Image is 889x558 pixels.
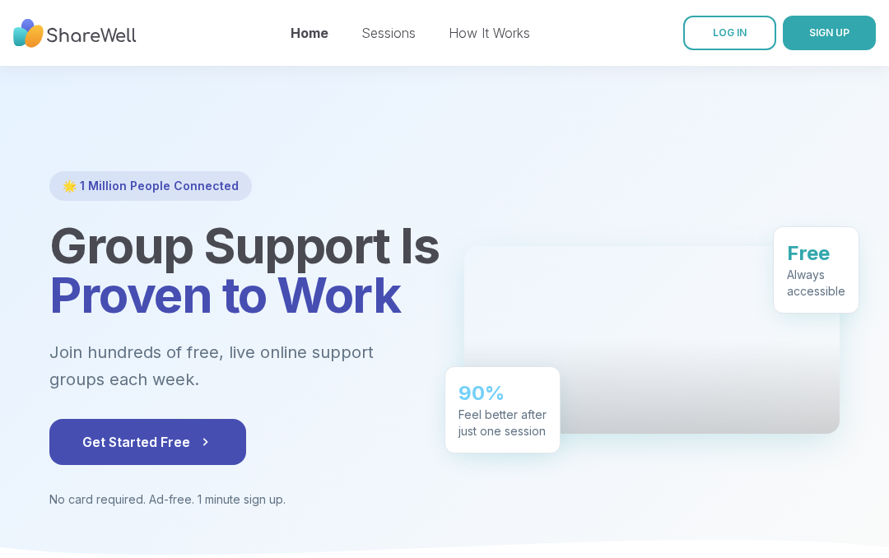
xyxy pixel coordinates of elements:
div: Feel better after just one session [458,407,547,439]
a: Home [291,25,328,41]
div: 90% [458,380,547,407]
div: Always accessible [787,267,845,300]
a: LOG IN [683,16,776,50]
span: SIGN UP [809,26,849,39]
span: Proven to Work [49,265,400,324]
a: How It Works [449,25,530,41]
div: Free [787,240,845,267]
span: Get Started Free [82,432,213,452]
p: Join hundreds of free, live online support groups each week. [49,339,425,393]
button: SIGN UP [783,16,876,50]
a: Sessions [361,25,416,41]
p: No card required. Ad-free. 1 minute sign up. [49,491,425,508]
span: LOG IN [713,26,747,39]
button: Get Started Free [49,419,246,465]
img: ShareWell Nav Logo [13,11,137,56]
div: 🌟 1 Million People Connected [49,171,252,201]
h1: Group Support Is [49,221,425,319]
